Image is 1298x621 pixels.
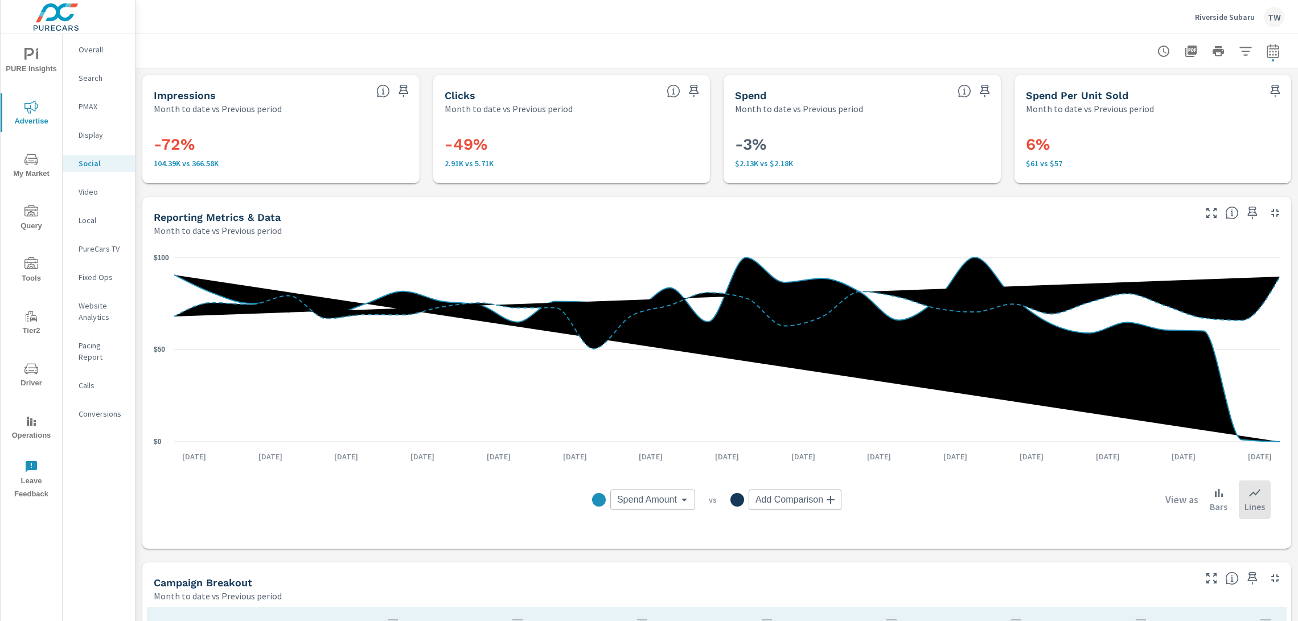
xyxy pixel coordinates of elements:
p: Social [79,158,126,169]
p: [DATE] [859,451,899,462]
p: [DATE] [707,451,747,462]
span: Save this to your personalized report [395,82,413,100]
p: Bars [1210,500,1227,513]
p: Pacing Report [79,340,126,363]
span: The amount of money spent on advertising during the period. [958,84,971,98]
p: PureCars TV [79,243,126,254]
p: [DATE] [935,451,975,462]
p: Conversions [79,408,126,420]
p: Display [79,129,126,141]
button: Make Fullscreen [1202,204,1221,222]
span: Save this to your personalized report [976,82,994,100]
p: Calls [79,380,126,391]
p: [DATE] [1164,451,1203,462]
div: TW [1264,7,1284,27]
p: $2,126 vs $2,181 [735,159,989,168]
p: $61 vs $57 [1026,159,1280,168]
span: This is a summary of Social performance results by campaign. Each column can be sorted. [1225,571,1239,585]
span: Leave Feedback [4,460,59,501]
h5: Impressions [154,89,216,101]
div: Website Analytics [63,297,135,326]
h5: Campaign Breakout [154,577,252,589]
div: Conversions [63,405,135,422]
div: PureCars TV [63,240,135,257]
button: Apply Filters [1234,40,1257,63]
div: Pacing Report [63,337,135,365]
button: Minimize Widget [1266,204,1284,222]
div: Spend Amount [610,490,695,510]
span: Advertise [4,100,59,128]
span: Save this to your personalized report [1243,569,1262,587]
button: Make Fullscreen [1202,569,1221,587]
h3: -3% [735,135,989,154]
p: Month to date vs Previous period [154,102,282,116]
h5: Spend [735,89,766,101]
p: Lines [1244,500,1265,513]
h5: Reporting Metrics & Data [154,211,281,223]
p: [DATE] [250,451,290,462]
p: Month to date vs Previous period [1026,102,1154,116]
p: Local [79,215,126,226]
div: PMAX [63,98,135,115]
span: Driver [4,362,59,390]
div: nav menu [1,34,62,505]
p: Month to date vs Previous period [154,224,282,237]
div: Overall [63,41,135,58]
span: Understand Social data over time and see how metrics compare to each other. [1225,206,1239,220]
span: Save this to your personalized report [1243,204,1262,222]
span: Tools [4,257,59,285]
div: Fixed Ops [63,269,135,286]
p: Search [79,72,126,84]
p: [DATE] [326,451,366,462]
span: Save this to your personalized report [685,82,703,100]
h3: -72% [154,135,408,154]
text: $0 [154,438,162,446]
h3: 6% [1026,135,1280,154]
div: Display [63,126,135,143]
h6: View as [1165,494,1198,505]
p: Month to date vs Previous period [154,589,282,603]
p: [DATE] [174,451,214,462]
p: Overall [79,44,126,55]
span: Spend Amount [617,494,677,505]
button: Print Report [1207,40,1230,63]
div: Search [63,69,135,87]
div: Add Comparison [749,490,841,510]
p: Month to date vs Previous period [445,102,573,116]
div: Calls [63,377,135,394]
span: Query [4,205,59,233]
h3: -49% [445,135,699,154]
p: [DATE] [1088,451,1128,462]
p: Riverside Subaru [1195,12,1255,22]
p: 2,907 vs 5,714 [445,159,699,168]
span: Operations [4,414,59,442]
p: [DATE] [783,451,823,462]
p: [DATE] [631,451,671,462]
button: Minimize Widget [1266,569,1284,587]
p: [DATE] [555,451,595,462]
p: [DATE] [479,451,519,462]
button: "Export Report to PDF" [1180,40,1202,63]
div: Social [63,155,135,172]
div: Video [63,183,135,200]
span: The number of times an ad was clicked by a consumer. [667,84,680,98]
div: Local [63,212,135,229]
text: $100 [154,254,169,262]
span: Add Comparison [755,494,823,505]
span: The number of times an ad was shown on your behalf. [376,84,390,98]
p: 104,388 vs 366,583 [154,159,408,168]
p: PMAX [79,101,126,112]
text: $50 [154,346,165,353]
p: Video [79,186,126,198]
span: Tier2 [4,310,59,338]
p: Fixed Ops [79,272,126,283]
p: vs [695,495,730,505]
h5: Spend Per Unit Sold [1026,89,1128,101]
span: Save this to your personalized report [1266,82,1284,100]
p: Month to date vs Previous period [735,102,863,116]
p: [DATE] [1240,451,1280,462]
p: Website Analytics [79,300,126,323]
span: PURE Insights [4,48,59,76]
p: [DATE] [402,451,442,462]
span: My Market [4,153,59,180]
